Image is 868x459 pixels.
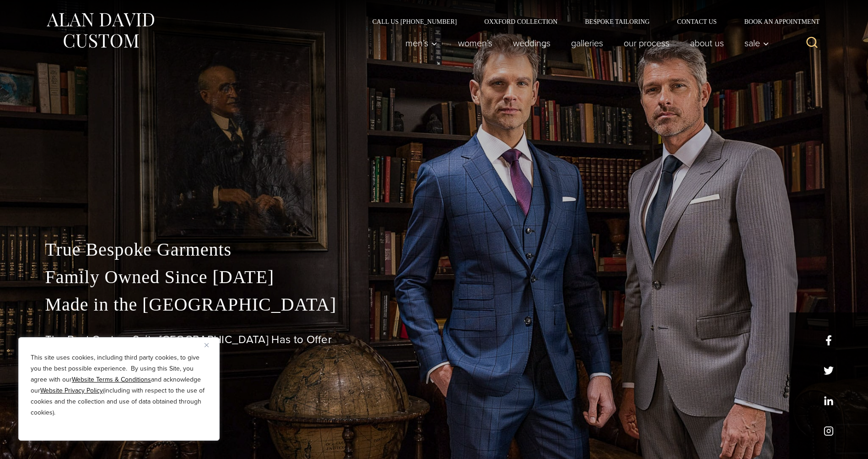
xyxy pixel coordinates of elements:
[730,18,823,25] a: Book an Appointment
[613,34,679,52] a: Our Process
[45,10,155,51] img: Alan David Custom
[561,34,613,52] a: Galleries
[359,18,823,25] nav: Secondary Navigation
[801,32,823,54] button: View Search Form
[72,375,151,384] a: Website Terms & Conditions
[679,34,734,52] a: About Us
[571,18,663,25] a: Bespoke Tailoring
[45,333,823,346] h1: The Best Custom Suits [GEOGRAPHIC_DATA] Has to Offer
[31,352,207,418] p: This site uses cookies, including third party cookies, to give you the best possible experience. ...
[205,343,209,347] img: Close
[359,18,471,25] a: Call Us [PHONE_NUMBER]
[447,34,502,52] a: Women’s
[470,18,571,25] a: Oxxford Collection
[663,18,731,25] a: Contact Us
[744,38,769,48] span: Sale
[395,34,774,52] nav: Primary Navigation
[45,236,823,318] p: True Bespoke Garments Family Owned Since [DATE] Made in the [GEOGRAPHIC_DATA]
[205,339,216,350] button: Close
[40,386,103,395] a: Website Privacy Policy
[405,38,437,48] span: Men’s
[502,34,561,52] a: weddings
